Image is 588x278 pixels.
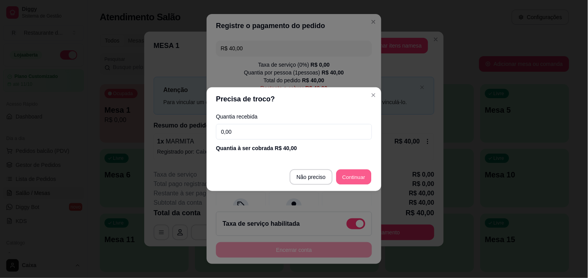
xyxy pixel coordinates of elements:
button: Close [367,89,380,101]
button: Não preciso [290,169,333,185]
label: Quantia recebida [216,114,372,119]
header: Precisa de troco? [207,87,381,111]
div: Quantia à ser cobrada R$ 40,00 [216,144,372,152]
button: Continuar [337,169,372,184]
